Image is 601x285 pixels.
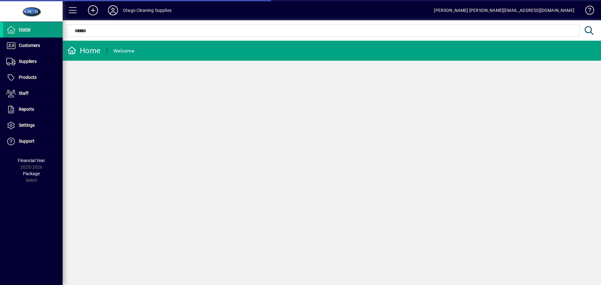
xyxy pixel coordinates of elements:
span: Suppliers [19,59,37,64]
span: Staff [19,91,28,96]
a: Staff [3,86,63,101]
div: Home [67,46,100,56]
a: Suppliers [3,54,63,69]
button: Profile [103,5,123,16]
span: Support [19,139,34,144]
a: Settings [3,118,63,133]
div: Welcome [113,46,134,56]
a: Knowledge Base [581,1,593,22]
a: Reports [3,102,63,117]
span: Customers [19,43,40,48]
div: Otago Cleaning Supplies [123,5,172,15]
div: [PERSON_NAME] [PERSON_NAME][EMAIL_ADDRESS][DOMAIN_NAME] [434,5,574,15]
span: Home [19,27,30,32]
span: Products [19,75,37,80]
button: Add [83,5,103,16]
span: Settings [19,123,35,128]
a: Products [3,70,63,85]
a: Customers [3,38,63,53]
span: Financial Year [18,158,45,163]
a: Support [3,134,63,149]
span: Reports [19,107,34,112]
span: Package [23,171,40,176]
